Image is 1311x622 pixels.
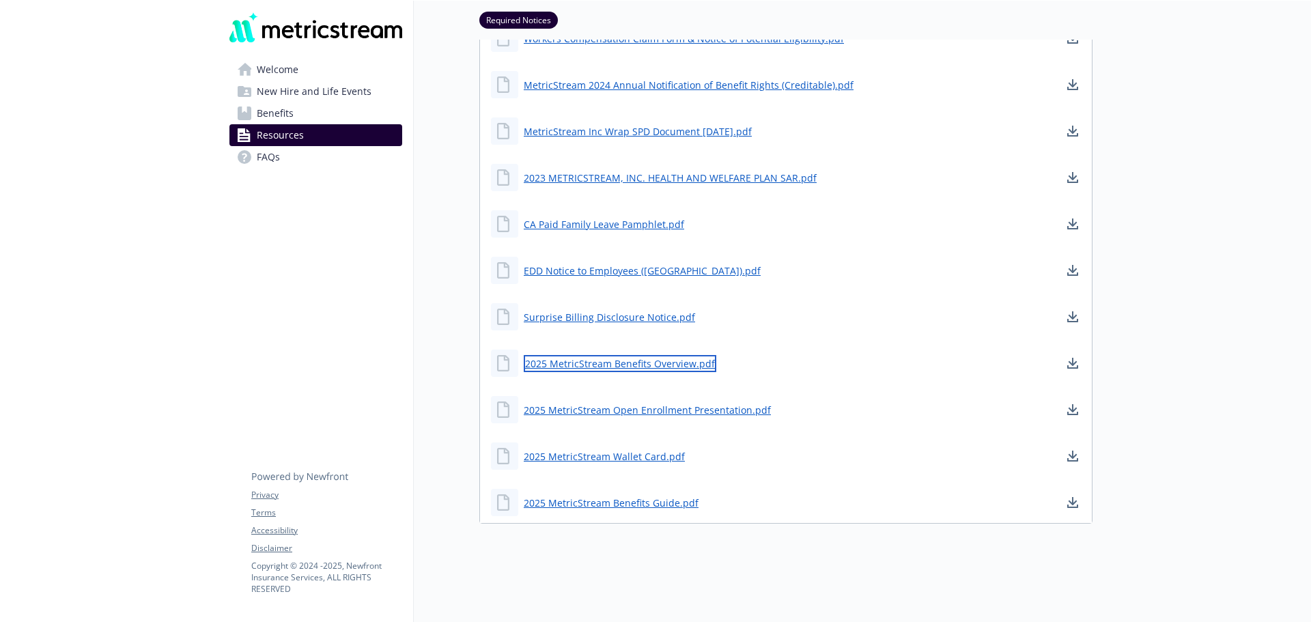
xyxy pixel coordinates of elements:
[524,124,752,139] a: MetricStream Inc Wrap SPD Document [DATE].pdf
[1065,123,1081,139] a: download document
[524,217,684,231] a: CA Paid Family Leave Pamphlet.pdf
[229,124,402,146] a: Resources
[251,560,401,595] p: Copyright © 2024 - 2025 , Newfront Insurance Services, ALL RIGHTS RESERVED
[257,59,298,81] span: Welcome
[251,489,401,501] a: Privacy
[251,524,401,537] a: Accessibility
[1065,216,1081,232] a: download document
[1065,494,1081,511] a: download document
[257,81,371,102] span: New Hire and Life Events
[1065,169,1081,186] a: download document
[1065,262,1081,279] a: download document
[524,355,716,372] a: 2025 MetricStream Benefits Overview.pdf
[524,310,695,324] a: Surprise Billing Disclosure Notice.pdf
[524,264,761,278] a: EDD Notice to Employees ([GEOGRAPHIC_DATA]).pdf
[1065,355,1081,371] a: download document
[229,59,402,81] a: Welcome
[229,102,402,124] a: Benefits
[251,542,401,554] a: Disclaimer
[1065,401,1081,418] a: download document
[251,507,401,519] a: Terms
[1065,76,1081,93] a: download document
[524,449,685,464] a: 2025 MetricStream Wallet Card.pdf
[1065,309,1081,325] a: download document
[229,81,402,102] a: New Hire and Life Events
[257,124,304,146] span: Resources
[1065,448,1081,464] a: download document
[524,496,699,510] a: 2025 MetricStream Benefits Guide.pdf
[524,403,771,417] a: 2025 MetricStream Open Enrollment Presentation.pdf
[479,13,558,26] a: Required Notices
[229,146,402,168] a: FAQs
[524,171,817,185] a: 2023 METRICSTREAM, INC. HEALTH AND WELFARE PLAN SAR.pdf
[524,78,854,92] a: MetricStream 2024 Annual Notification of Benefit Rights (Creditable).pdf
[257,146,280,168] span: FAQs
[257,102,294,124] span: Benefits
